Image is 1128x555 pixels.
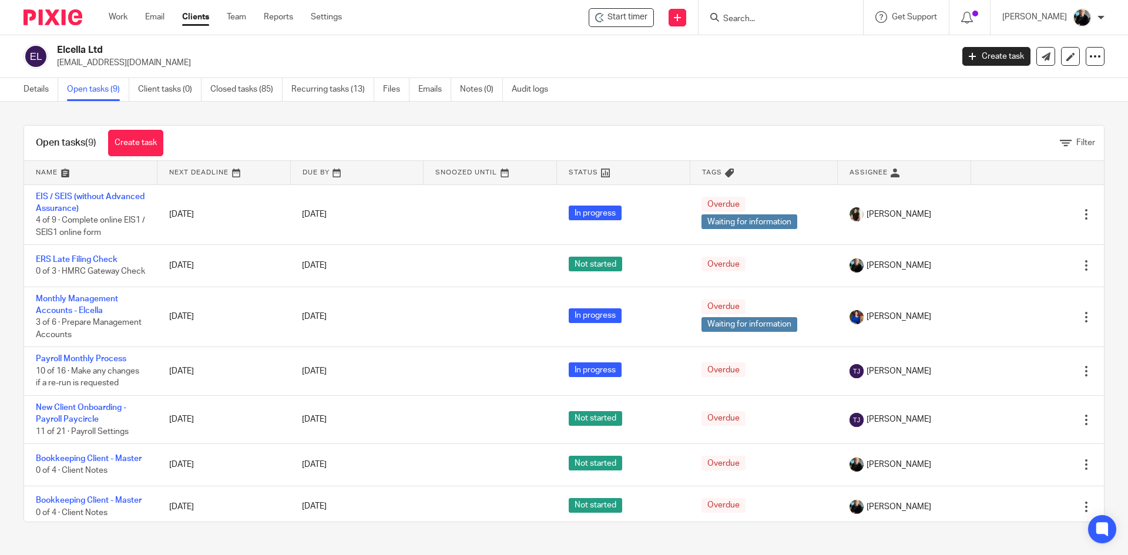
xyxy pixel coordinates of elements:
h1: Open tasks [36,137,96,149]
span: Not started [569,498,622,513]
a: Email [145,11,164,23]
a: Audit logs [512,78,557,101]
td: [DATE] [157,486,291,527]
a: Reports [264,11,293,23]
span: Tags [702,169,722,176]
span: Not started [569,257,622,271]
span: Start timer [607,11,647,23]
a: Closed tasks (85) [210,78,283,101]
span: In progress [569,206,622,220]
img: svg%3E [850,413,864,427]
span: In progress [569,308,622,323]
a: Bookkeeping Client - Master [36,455,142,463]
span: [PERSON_NAME] [867,311,931,322]
span: 10 of 16 · Make any changes if a re-run is requested [36,367,139,388]
span: 0 of 4 · Client Notes [36,467,108,475]
input: Search [722,14,828,25]
a: Files [383,78,409,101]
span: [DATE] [302,460,327,469]
a: Create task [962,47,1030,66]
span: Snoozed Until [435,169,497,176]
a: Open tasks (9) [67,78,129,101]
span: Overdue [701,411,746,426]
span: 0 of 4 · Client Notes [36,509,108,517]
a: Emails [418,78,451,101]
img: svg%3E [23,44,48,69]
a: Recurring tasks (13) [291,78,374,101]
span: Overdue [701,456,746,470]
span: Not started [569,456,622,470]
span: [PERSON_NAME] [867,365,931,377]
a: Monthly Management Accounts - Elcella [36,295,118,315]
a: EIS / SEIS (without Advanced Assurance) [36,193,145,213]
span: 0 of 3 · HMRC Gateway Check [36,268,145,276]
span: [DATE] [302,261,327,270]
a: Work [109,11,127,23]
a: Notes (0) [460,78,503,101]
span: [DATE] [302,210,327,218]
span: [PERSON_NAME] [867,413,931,425]
a: Create task [108,130,163,156]
td: [DATE] [157,287,291,347]
p: [PERSON_NAME] [1002,11,1067,23]
img: Pixie [23,9,82,25]
a: Client tasks (0) [138,78,202,101]
span: [PERSON_NAME] [867,501,931,513]
p: [EMAIL_ADDRESS][DOMAIN_NAME] [57,57,945,69]
td: [DATE] [157,347,291,395]
img: nicky-partington.jpg [1073,8,1092,27]
td: [DATE] [157,184,291,245]
span: (9) [85,138,96,147]
span: [PERSON_NAME] [867,459,931,470]
span: [PERSON_NAME] [867,260,931,271]
span: 4 of 9 · Complete online EIS1 / SEIS1 online form [36,216,145,237]
span: Filter [1076,139,1095,147]
span: Overdue [701,197,746,211]
span: In progress [569,362,622,377]
span: Status [569,169,598,176]
a: Settings [311,11,342,23]
td: [DATE] [157,245,291,287]
span: [DATE] [302,503,327,511]
a: Bookkeeping Client - Master [36,496,142,504]
span: Get Support [892,13,937,21]
span: Waiting for information [701,317,797,332]
img: svg%3E [850,364,864,378]
a: New Client Onboarding - Payroll Paycircle [36,403,126,423]
span: [DATE] [302,367,327,375]
td: [DATE] [157,444,291,486]
img: nicky-partington.jpg [850,258,864,273]
img: Nicole.jpeg [850,310,864,324]
img: nicky-partington.jpg [850,458,864,472]
span: [DATE] [302,415,327,423]
a: Team [227,11,246,23]
span: Overdue [701,498,746,513]
a: Clients [182,11,209,23]
span: Overdue [701,300,746,314]
a: ERS Late Filing Check [36,255,117,264]
span: [PERSON_NAME] [867,208,931,220]
span: Not started [569,411,622,426]
span: Overdue [701,257,746,271]
a: Payroll Monthly Process [36,355,126,363]
span: Waiting for information [701,214,797,229]
span: Overdue [701,362,746,377]
span: 3 of 6 · Prepare Management Accounts [36,319,142,339]
span: [DATE] [302,313,327,321]
h2: Elcella Ltd [57,44,767,56]
img: Janice%20Tang.jpeg [850,207,864,221]
img: nicky-partington.jpg [850,500,864,514]
td: [DATE] [157,395,291,443]
div: Elcella Ltd [589,8,654,27]
a: Details [23,78,58,101]
span: 11 of 21 · Payroll Settings [36,428,129,436]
